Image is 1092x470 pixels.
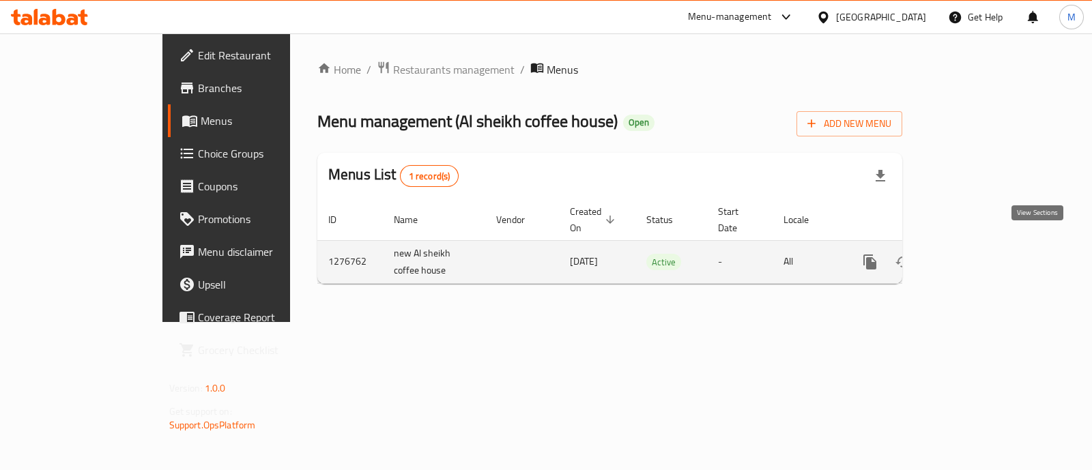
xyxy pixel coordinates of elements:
span: Restaurants management [393,61,515,78]
a: Restaurants management [377,61,515,78]
span: 1 record(s) [401,170,459,183]
span: Menu management ( Al sheikh coffee house ) [317,106,618,136]
span: ID [328,211,354,228]
div: Menu-management [688,9,772,25]
span: Status [646,211,691,228]
th: Actions [843,199,996,241]
td: 1276762 [317,240,383,283]
h2: Menus List [328,164,459,187]
span: Active [646,254,681,270]
button: Add New Menu [796,111,902,136]
td: - [707,240,773,283]
span: Get support on: [169,402,232,420]
a: Promotions [168,203,345,235]
span: Coverage Report [198,309,334,325]
span: Start Date [718,203,756,236]
table: enhanced table [317,199,996,284]
div: Total records count [400,165,459,187]
a: Menu disclaimer [168,235,345,268]
nav: breadcrumb [317,61,902,78]
span: Grocery Checklist [198,342,334,358]
a: Coupons [168,170,345,203]
a: Grocery Checklist [168,334,345,366]
button: Change Status [887,246,919,278]
span: Created On [570,203,619,236]
span: Vendor [496,211,543,228]
span: Choice Groups [198,145,334,162]
span: Upsell [198,276,334,293]
span: Menu disclaimer [198,244,334,260]
li: / [520,61,525,78]
span: M [1067,10,1076,25]
td: new Al sheikh coffee house [383,240,485,283]
a: Menus [168,104,345,137]
div: [GEOGRAPHIC_DATA] [836,10,926,25]
a: Coverage Report [168,301,345,334]
span: Add New Menu [807,115,891,132]
a: Choice Groups [168,137,345,170]
span: Name [394,211,435,228]
span: Promotions [198,211,334,227]
span: Branches [198,80,334,96]
a: Branches [168,72,345,104]
button: more [854,246,887,278]
span: Edit Restaurant [198,47,334,63]
li: / [367,61,371,78]
span: Locale [784,211,827,228]
a: Upsell [168,268,345,301]
a: Support.OpsPlatform [169,416,256,434]
span: 1.0.0 [205,379,226,397]
span: Open [623,117,655,128]
span: Menus [547,61,578,78]
span: Menus [201,113,334,129]
td: All [773,240,843,283]
span: Coupons [198,178,334,194]
span: [DATE] [570,252,598,270]
div: Export file [864,160,897,192]
a: Edit Restaurant [168,39,345,72]
span: Version: [169,379,203,397]
div: Open [623,115,655,131]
